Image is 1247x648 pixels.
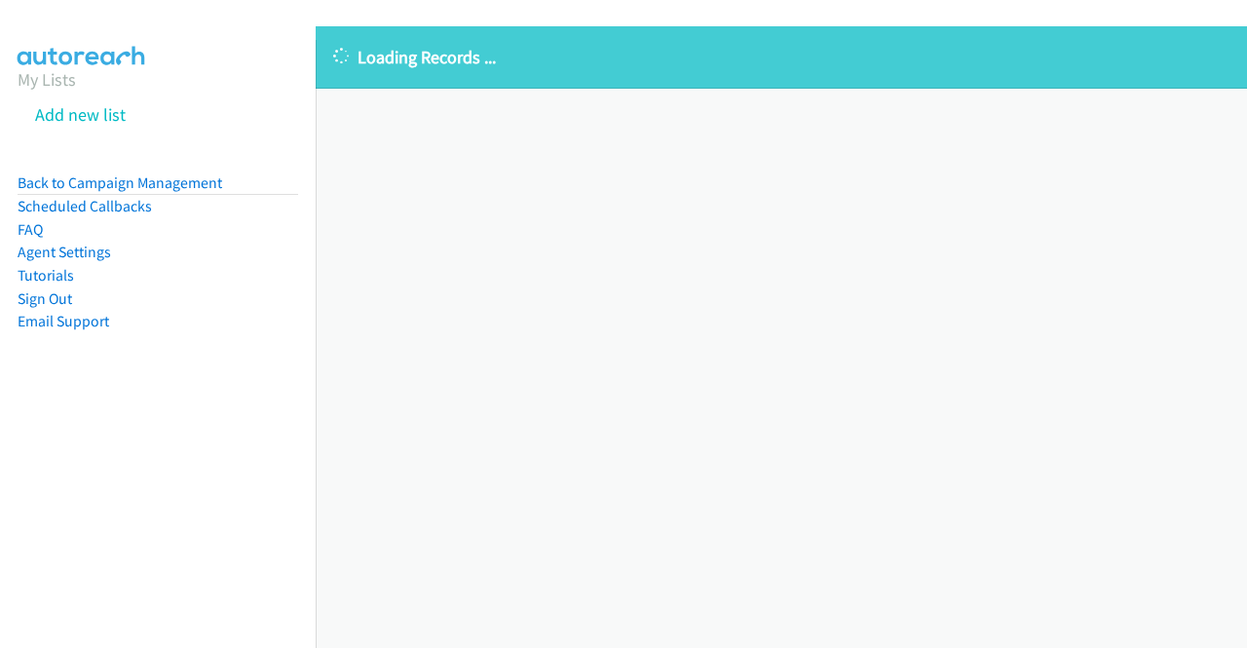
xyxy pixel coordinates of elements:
a: Sign Out [18,289,72,308]
p: Loading Records ... [333,44,1229,70]
a: Tutorials [18,266,74,285]
a: Email Support [18,312,109,330]
a: Back to Campaign Management [18,173,222,192]
a: FAQ [18,220,43,239]
a: Add new list [35,103,126,126]
a: Agent Settings [18,243,111,261]
a: Scheduled Callbacks [18,197,152,215]
a: My Lists [18,68,76,91]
